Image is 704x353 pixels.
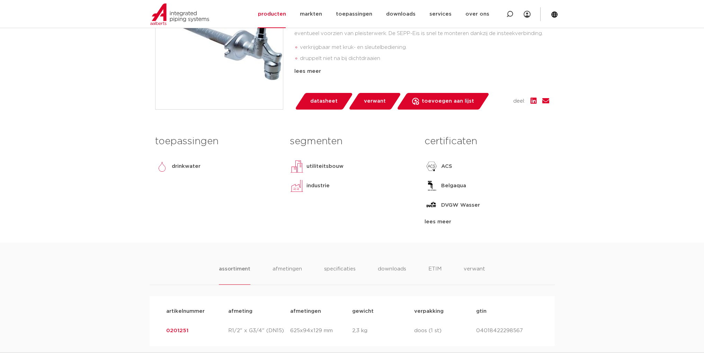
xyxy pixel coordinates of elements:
a: verwant [348,93,401,110]
h3: toepassingen [155,135,279,148]
img: ACS [425,160,438,173]
li: afmetingen [273,265,302,285]
li: verwant [464,265,485,285]
li: eenvoudige en snelle montage dankzij insteekverbinding [300,64,549,75]
img: utiliteitsbouw [290,160,304,173]
p: drinkwater [172,162,200,171]
p: ACS [441,162,452,171]
span: verwant [364,96,386,107]
li: verkrijgbaar met kruk- en sleutelbediening. [300,42,549,53]
p: afmeting [228,307,290,316]
li: downloads [378,265,406,285]
img: industrie [290,179,304,193]
p: verpakking [414,307,476,316]
p: Belgaqua [441,182,466,190]
img: DVGW Wasser [425,198,438,212]
img: drinkwater [155,160,169,173]
p: 625x94x129 mm [290,327,352,335]
p: afmetingen [290,307,352,316]
li: ETIM [428,265,442,285]
span: toevoegen aan lijst [422,96,474,107]
li: specificaties [324,265,356,285]
p: 2,3 kg [352,327,414,335]
li: druppelt niet na bij dichtdraaien [300,53,549,64]
span: datasheet [310,96,338,107]
p: gewicht [352,307,414,316]
a: datasheet [294,93,353,110]
div: lees meer [294,67,549,76]
p: DVGW Wasser [441,201,480,209]
p: utiliteitsbouw [306,162,344,171]
img: Belgaqua [425,179,438,193]
a: 0201251 [166,328,188,333]
div: lees meer [425,218,549,226]
p: gtin [476,307,538,316]
h3: segmenten [290,135,414,148]
li: assortiment [219,265,250,285]
p: R1/2" x G3/4" (DN15) [228,327,290,335]
p: 04018422298567 [476,327,538,335]
p: doos (1 st) [414,327,476,335]
span: deel: [513,97,525,105]
p: industrie [306,182,330,190]
p: artikelnummer [166,307,228,316]
h3: certificaten [425,135,549,148]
